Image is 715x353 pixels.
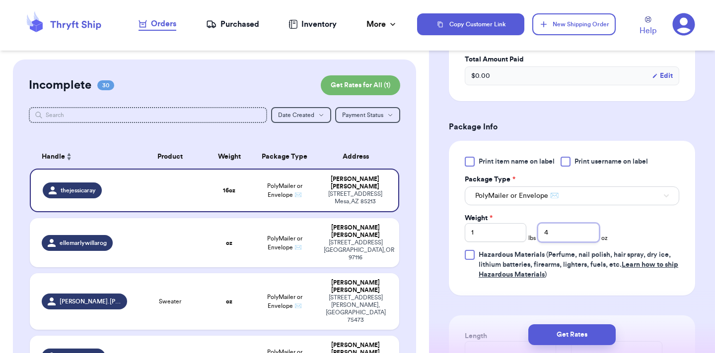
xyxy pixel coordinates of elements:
span: oz [601,234,608,242]
button: Get Rates [528,324,616,345]
a: Orders [139,18,176,31]
span: ellemarlywillarog [60,239,107,247]
label: Weight [465,213,493,223]
span: $ 0.00 [471,71,490,81]
a: Help [640,16,656,37]
th: Package Type [251,145,318,169]
span: Print username on label [574,157,648,167]
button: Date Created [271,107,331,123]
span: PolyMailer or Envelope ✉️ [267,183,302,198]
div: [PERSON_NAME] [PERSON_NAME] [324,279,387,294]
span: PolyMailer or Envelope ✉️ [267,235,302,250]
span: Sweater [159,297,181,305]
span: [PERSON_NAME].[PERSON_NAME] [60,297,121,305]
th: Product [133,145,207,169]
a: Inventory [288,18,337,30]
div: [STREET_ADDRESS] [PERSON_NAME] , [GEOGRAPHIC_DATA] 75473 [324,294,387,324]
span: thejessicaray [61,186,96,194]
button: Get Rates for All (1) [321,75,400,95]
span: Help [640,25,656,37]
h2: Incomplete [29,77,91,93]
a: Purchased [206,18,259,30]
div: [STREET_ADDRESS] Mesa , AZ 85213 [324,190,386,205]
span: PolyMailer or Envelope ✉️ [475,191,559,201]
button: Edit [652,71,673,81]
span: (Perfume, nail polish, hair spray, dry ice, lithium batteries, firearms, lighters, fuels, etc. ) [479,251,678,278]
th: Address [318,145,399,169]
strong: oz [226,298,232,304]
button: Copy Customer Link [417,13,524,35]
button: PolyMailer or Envelope ✉️ [465,186,679,205]
strong: 16 oz [223,187,235,193]
span: Handle [42,152,65,162]
div: [PERSON_NAME] [PERSON_NAME] [324,224,387,239]
span: Print item name on label [479,157,555,167]
h3: Package Info [449,121,695,133]
span: lbs [528,234,536,242]
th: Weight [207,145,251,169]
span: Hazardous Materials [479,251,545,258]
span: PolyMailer or Envelope ✉️ [267,294,302,309]
div: [STREET_ADDRESS] [GEOGRAPHIC_DATA] , OR 97116 [324,239,387,261]
div: [PERSON_NAME] [PERSON_NAME] [324,176,386,190]
label: Total Amount Paid [465,55,679,64]
button: New Shipping Order [532,13,616,35]
strong: oz [226,240,232,246]
span: Date Created [278,112,314,118]
label: Package Type [465,175,515,184]
span: Payment Status [342,112,383,118]
button: Payment Status [335,107,400,123]
span: 30 [97,80,114,90]
input: Search [29,107,267,123]
div: Orders [139,18,176,30]
button: Sort ascending [65,151,73,163]
div: More [366,18,398,30]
